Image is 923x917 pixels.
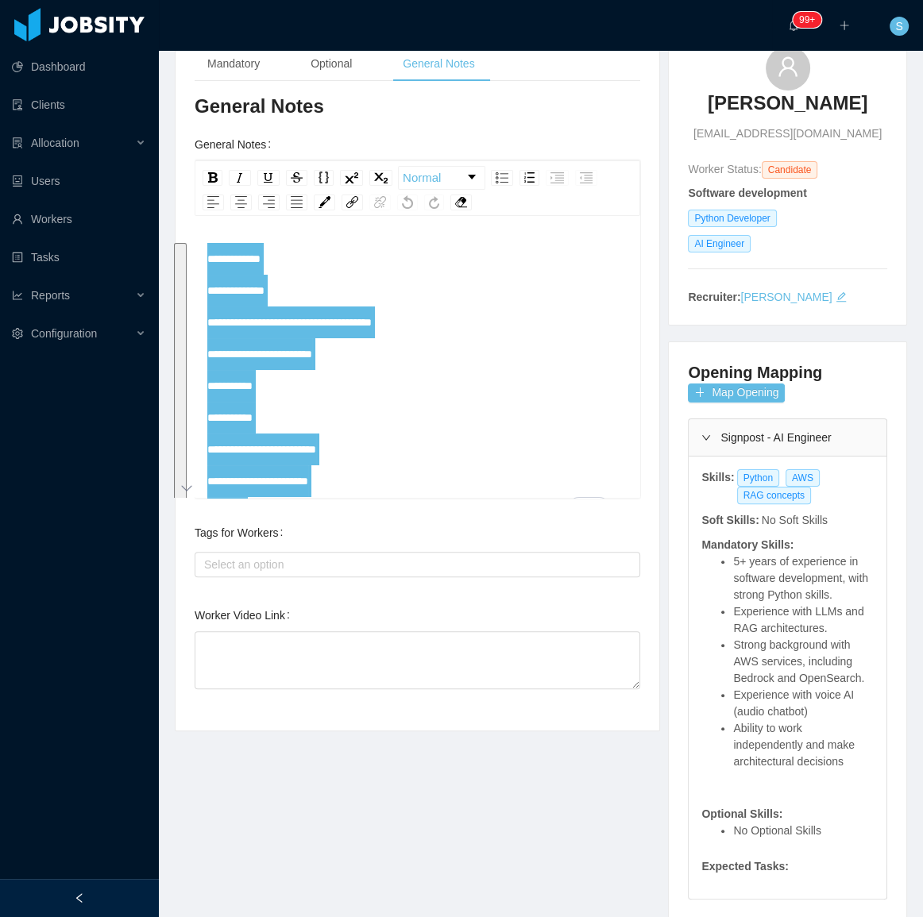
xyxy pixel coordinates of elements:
[491,170,513,186] div: Unordered
[195,94,640,119] h3: General Notes
[733,603,874,637] li: Experience with LLMs and RAG architectures.
[195,609,296,622] label: Worker Video Link
[740,291,832,303] a: [PERSON_NAME]
[733,553,874,603] li: 5+ years of experience in software development, with strong Python skills.
[733,637,874,687] li: Strong background with AWS services, including Bedrock and OpenSearch.
[12,89,146,121] a: icon: auditClients
[340,170,363,186] div: Superscript
[424,195,444,210] div: Redo
[488,166,601,190] div: rdw-list-control
[733,720,874,787] li: Ability to work independently and make architectural decisions
[12,241,146,273] a: icon: profileTasks
[733,823,874,839] li: No Optional Skills
[31,327,97,340] span: Configuration
[12,165,146,197] a: icon: robotUsers
[777,56,799,78] i: icon: user
[450,195,472,210] div: Remove
[286,170,307,186] div: Strikethrough
[688,210,776,227] span: Python Developer
[693,125,882,142] span: [EMAIL_ADDRESS][DOMAIN_NAME]
[203,170,222,186] div: Bold
[394,195,447,210] div: rdw-history-control
[546,170,569,186] div: Indent
[836,291,847,302] i: icon: edit
[286,195,307,210] div: Justify
[199,195,311,210] div: rdw-textalign-control
[519,170,539,186] div: Ordered
[199,166,396,190] div: rdw-inline-control
[701,433,711,442] i: icon: right
[311,195,338,210] div: rdw-color-picker
[12,290,23,301] i: icon: line-chart
[31,137,79,149] span: Allocation
[314,170,334,186] div: Monospace
[688,235,751,252] span: AI Engineer
[258,195,280,210] div: Right
[257,170,280,186] div: Underline
[760,512,828,529] div: No Soft Skills
[230,195,252,210] div: Center
[786,469,820,487] span: AWS
[708,91,867,125] a: [PERSON_NAME]
[195,138,277,151] label: General Notes
[342,195,363,210] div: Link
[688,291,740,303] strong: Recruiter:
[31,289,70,302] span: Reports
[195,160,640,216] div: rdw-toolbar
[195,631,640,689] textarea: Worker Video Link
[203,195,224,210] div: Left
[839,20,850,31] i: icon: plus
[12,51,146,83] a: icon: pie-chartDashboard
[701,514,759,526] strong: Soft Skills:
[575,170,597,186] div: Outdent
[733,687,874,720] li: Experience with voice AI (audio chatbot)
[403,162,441,194] span: Normal
[447,195,475,210] div: rdw-remove-control
[369,195,391,210] div: Unlink
[12,203,146,235] a: icon: userWorkers
[195,46,272,82] div: Mandatory
[204,557,624,572] div: Select an option
[895,17,902,36] span: S
[688,187,806,199] strong: Software development
[338,195,394,210] div: rdw-link-control
[689,419,886,456] div: icon: rightSignpost - AI Engineer
[788,20,799,31] i: icon: bell
[398,166,485,190] div: rdw-dropdown
[701,471,734,484] strong: Skills:
[688,383,785,403] button: icon: plusMap Opening
[708,91,867,116] h3: [PERSON_NAME]
[701,860,788,873] strong: Expected Tasks:
[737,487,811,504] span: RAG concepts
[12,137,23,148] i: icon: solution
[737,469,779,487] span: Python
[207,243,628,521] div: To enrich screen reader interactions, please activate Accessibility in Grammarly extension settings
[199,555,208,574] input: Tags for Workers
[195,160,640,498] div: rdw-wrapper
[298,46,365,82] div: Optional
[701,807,782,820] strong: Optional Skills:
[397,195,418,210] div: Undo
[762,161,818,179] span: Candidate
[793,12,821,28] sup: 1214
[396,166,488,190] div: rdw-block-control
[369,170,392,186] div: Subscript
[390,46,487,82] div: General Notes
[688,163,761,175] span: Worker Status:
[195,526,289,539] label: Tags for Workers
[229,170,251,186] div: Italic
[399,167,485,189] a: Block Type
[701,538,794,551] strong: Mandatory Skills:
[688,361,822,383] h4: Opening Mapping
[12,328,23,339] i: icon: setting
